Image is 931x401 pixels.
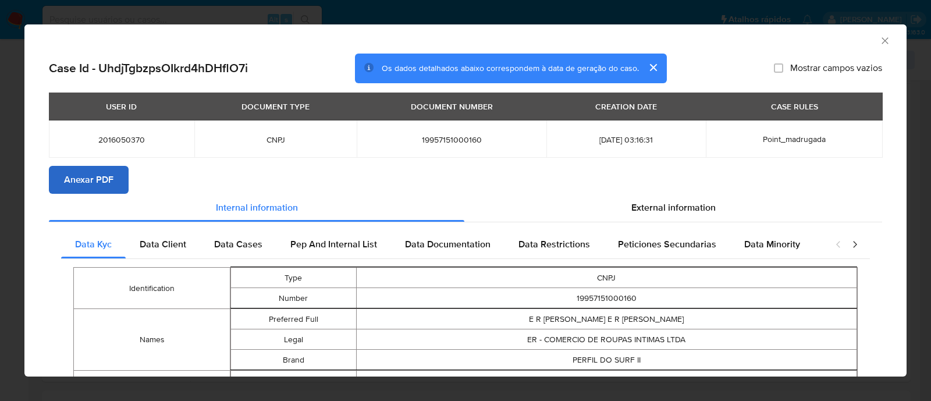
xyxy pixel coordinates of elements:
td: Names [74,309,230,371]
div: closure-recommendation-modal [24,24,907,377]
td: 19957151000160 [356,288,857,308]
span: [DATE] 03:16:31 [560,134,691,145]
span: Data Restrictions [518,237,590,251]
span: 19957151000160 [371,134,532,145]
div: CASE RULES [764,97,825,116]
h2: Case Id - UhdjTgbzpsOIkrd4hDHflO7i [49,61,248,76]
td: Number [231,288,356,308]
button: Anexar PDF [49,166,129,194]
td: 4642701 [356,371,857,391]
span: Data Kyc [75,237,112,251]
td: Identification [74,268,230,309]
div: USER ID [99,97,144,116]
span: CNPJ [208,134,343,145]
td: PERFIL DO SURF II [356,350,857,370]
input: Mostrar campos vazios [774,63,783,73]
span: Data Client [140,237,186,251]
span: Mostrar campos vazios [790,62,882,74]
span: 2016050370 [63,134,180,145]
span: Peticiones Secundarias [618,237,716,251]
span: Data Cases [214,237,262,251]
td: Brand [231,350,356,370]
button: cerrar [639,54,667,81]
span: Pep And Internal List [290,237,377,251]
td: Preferred Full [231,309,356,329]
div: DOCUMENT NUMBER [404,97,500,116]
div: Detailed internal info [61,230,823,258]
span: Data Documentation [405,237,491,251]
button: Fechar a janela [879,35,890,45]
td: ER - COMERCIO DE ROUPAS INTIMAS LTDA [356,329,857,350]
span: Os dados detalhados abaixo correspondem à data de geração do caso. [382,62,639,74]
td: Code [231,371,356,391]
div: DOCUMENT TYPE [234,97,317,116]
span: Point_madrugada [763,133,826,145]
td: CNPJ [356,268,857,288]
span: Anexar PDF [64,167,113,193]
span: Data Minority [744,237,800,251]
span: Internal information [216,201,298,214]
td: Type [231,268,356,288]
div: CREATION DATE [588,97,664,116]
div: Detailed info [49,194,882,222]
td: E R [PERSON_NAME] E R [PERSON_NAME] [356,309,857,329]
span: External information [631,201,716,214]
td: Legal [231,329,356,350]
